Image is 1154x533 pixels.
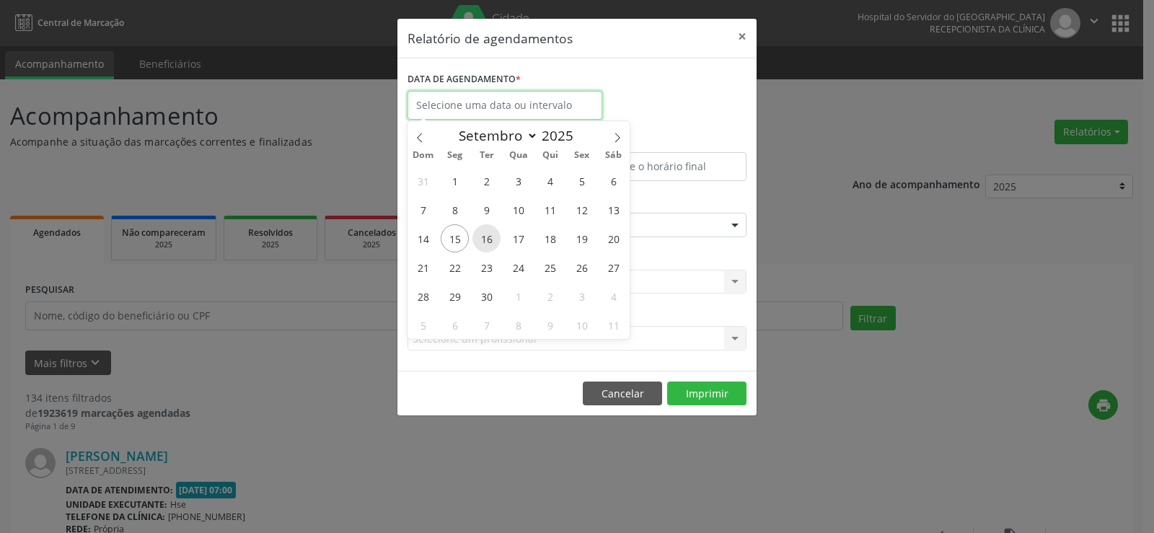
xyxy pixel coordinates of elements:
span: Setembro 12, 2025 [568,195,596,224]
span: Setembro 30, 2025 [472,282,501,310]
span: Qui [534,151,566,160]
span: Sáb [598,151,630,160]
span: Outubro 10, 2025 [568,311,596,339]
select: Month [452,125,538,146]
span: Ter [471,151,503,160]
label: ATÉ [581,130,746,152]
span: Setembro 21, 2025 [409,253,437,281]
span: Setembro 17, 2025 [504,224,532,252]
input: Year [538,126,586,145]
span: Outubro 2, 2025 [536,282,564,310]
span: Setembro 15, 2025 [441,224,469,252]
span: Setembro 7, 2025 [409,195,437,224]
input: Selecione uma data ou intervalo [408,91,602,120]
label: DATA DE AGENDAMENTO [408,69,521,91]
span: Outubro 6, 2025 [441,311,469,339]
span: Seg [439,151,471,160]
button: Close [728,19,757,54]
span: Setembro 18, 2025 [536,224,564,252]
span: Outubro 1, 2025 [504,282,532,310]
button: Imprimir [667,382,746,406]
span: Setembro 1, 2025 [441,167,469,195]
span: Outubro 3, 2025 [568,282,596,310]
span: Setembro 24, 2025 [504,253,532,281]
span: Outubro 8, 2025 [504,311,532,339]
span: Setembro 23, 2025 [472,253,501,281]
span: Setembro 16, 2025 [472,224,501,252]
span: Setembro 3, 2025 [504,167,532,195]
span: Setembro 29, 2025 [441,282,469,310]
span: Setembro 25, 2025 [536,253,564,281]
span: Agosto 31, 2025 [409,167,437,195]
span: Setembro 11, 2025 [536,195,564,224]
span: Setembro 13, 2025 [599,195,627,224]
input: Selecione o horário final [581,152,746,181]
span: Outubro 5, 2025 [409,311,437,339]
span: Setembro 10, 2025 [504,195,532,224]
span: Setembro 4, 2025 [536,167,564,195]
span: Outubro 11, 2025 [599,311,627,339]
span: Setembro 5, 2025 [568,167,596,195]
span: Setembro 22, 2025 [441,253,469,281]
span: Outubro 7, 2025 [472,311,501,339]
button: Cancelar [583,382,662,406]
span: Qua [503,151,534,160]
span: Dom [408,151,439,160]
span: Setembro 8, 2025 [441,195,469,224]
span: Outubro 4, 2025 [599,282,627,310]
span: Setembro 20, 2025 [599,224,627,252]
span: Setembro 19, 2025 [568,224,596,252]
span: Sex [566,151,598,160]
span: Outubro 9, 2025 [536,311,564,339]
span: Setembro 28, 2025 [409,282,437,310]
span: Setembro 6, 2025 [599,167,627,195]
span: Setembro 26, 2025 [568,253,596,281]
h5: Relatório de agendamentos [408,29,573,48]
span: Setembro 2, 2025 [472,167,501,195]
span: Setembro 14, 2025 [409,224,437,252]
span: Setembro 27, 2025 [599,253,627,281]
span: Setembro 9, 2025 [472,195,501,224]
